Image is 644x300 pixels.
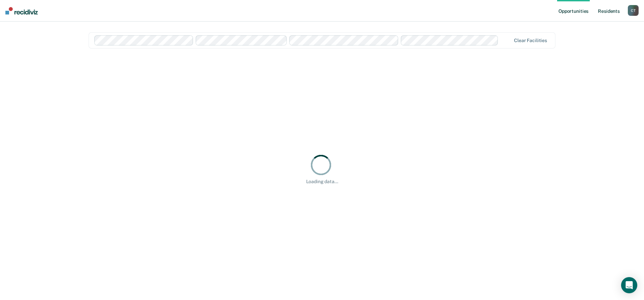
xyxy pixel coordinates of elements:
[5,7,38,14] img: Recidiviz
[514,38,547,43] div: Clear facilities
[306,179,338,185] div: Loading data...
[621,277,637,293] div: Open Intercom Messenger
[628,5,639,16] button: CT
[628,5,639,16] div: C T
